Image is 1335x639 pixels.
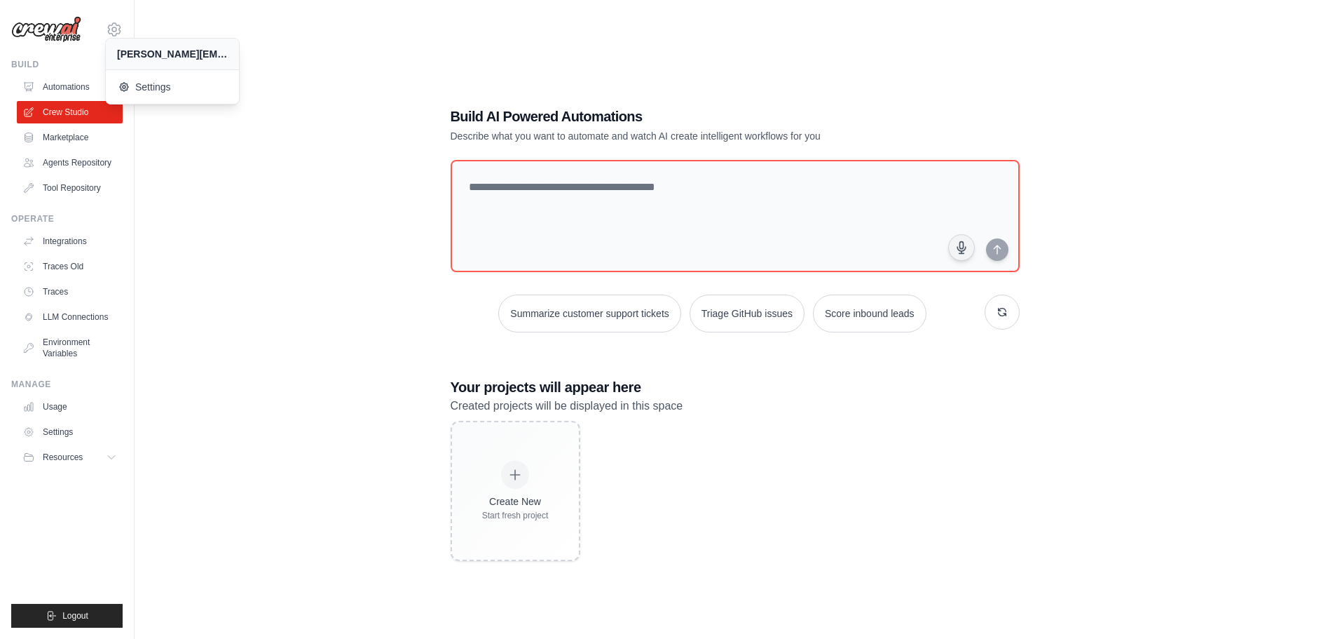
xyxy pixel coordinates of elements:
h1: Build AI Powered Automations [451,107,922,126]
a: Settings [107,73,240,101]
a: Traces Old [17,255,123,278]
a: Automations [17,76,123,98]
iframe: Chat Widget [1265,572,1335,639]
a: Agents Repository [17,152,123,174]
h3: Your projects will appear here [451,377,1020,397]
div: Start fresh project [482,510,549,521]
div: Build [11,59,123,70]
button: Summarize customer support tickets [498,295,680,332]
button: Click to speak your automation idea [948,234,975,261]
button: Triage GitHub issues [690,295,805,332]
span: Resources [43,452,83,463]
a: Environment Variables [17,331,123,365]
div: Operate [11,213,123,224]
a: Usage [17,396,123,418]
button: Logout [11,604,123,628]
span: Logout [62,610,88,621]
button: Resources [17,446,123,469]
div: [PERSON_NAME][EMAIL_ADDRESS][DOMAIN_NAME] [117,47,228,61]
div: Create New [482,495,549,509]
span: Settings [118,80,229,94]
button: Score inbound leads [813,295,926,332]
button: Get new suggestions [985,295,1020,330]
img: Logo [11,16,81,43]
a: Tool Repository [17,177,123,199]
div: Manage [11,379,123,390]
a: LLM Connections [17,306,123,328]
a: Settings [17,421,123,443]
a: Traces [17,281,123,303]
p: Created projects will be displayed in this space [451,397,1020,415]
a: Marketplace [17,126,123,149]
a: Integrations [17,230,123,253]
a: Crew Studio [17,101,123,123]
p: Describe what you want to automate and watch AI create intelligent workflows for you [451,129,922,143]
